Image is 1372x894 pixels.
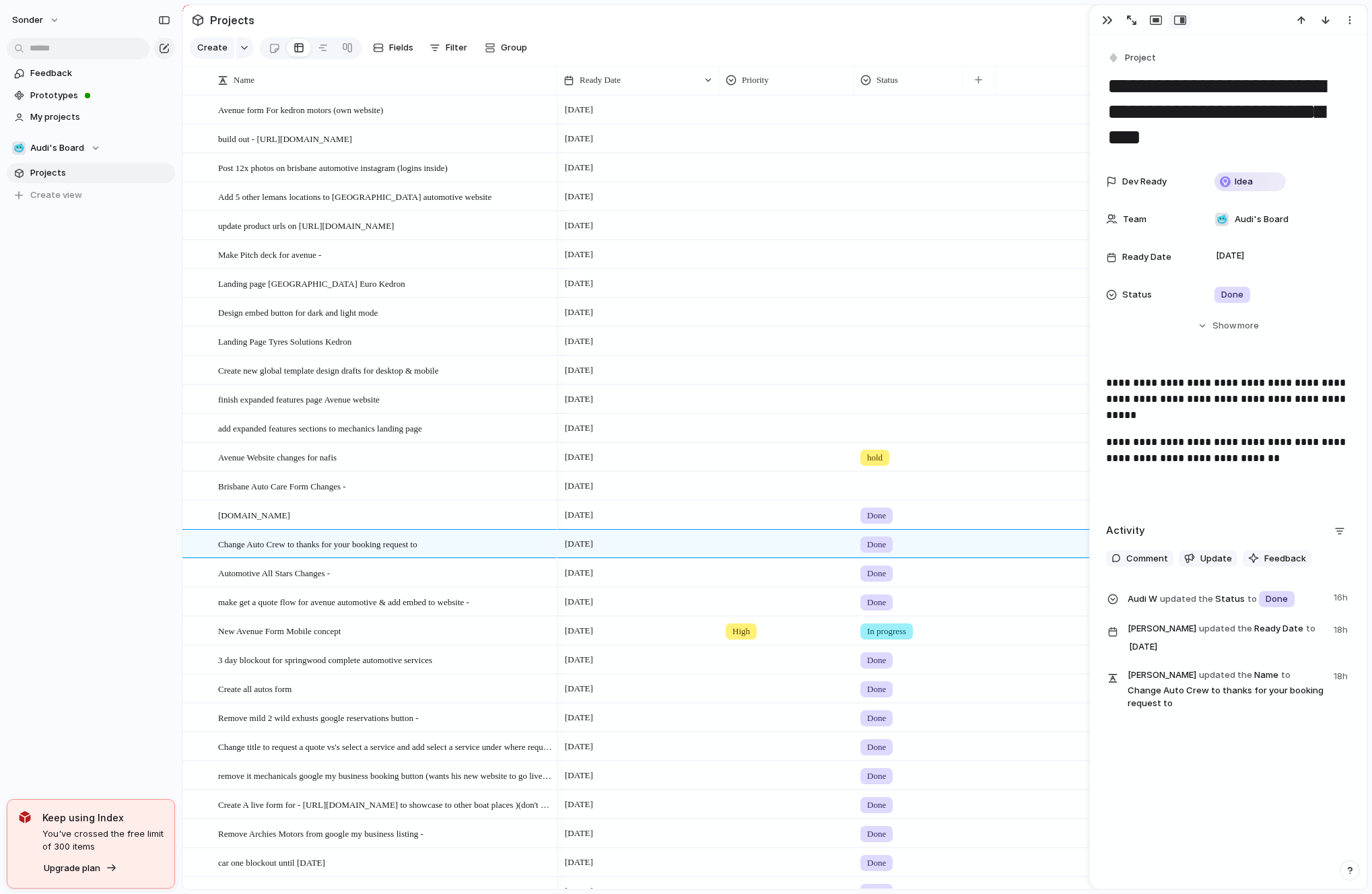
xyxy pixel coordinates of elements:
[561,246,596,263] span: [DATE]
[1128,668,1196,682] span: [PERSON_NAME]
[40,859,121,878] button: Upgrade plan
[867,798,886,812] span: Done
[6,9,67,31] button: sonder
[561,623,596,639] span: [DATE]
[189,37,234,59] button: Create
[218,796,553,812] span: Create A live form for - [URL][DOMAIN_NAME] to showcase to other boat places )(don't add to googl...
[1126,552,1168,565] span: Comment
[1123,213,1146,226] span: Team
[867,712,886,725] span: Done
[218,594,469,609] span: make get a quote flow for avenue automotive & add embed to website -
[561,507,596,523] span: [DATE]
[867,827,886,841] span: Done
[1215,213,1229,226] div: 🥶
[7,107,175,127] a: My projects
[561,710,596,726] span: [DATE]
[12,141,26,155] div: 🥶
[218,710,419,725] span: Remove mild 2 wild exhusts google reservations button -
[867,567,886,580] span: Done
[1212,248,1248,264] span: [DATE]
[389,41,413,55] span: Fields
[218,738,553,754] span: Change title to request a quote vs's select a service and add select a service under where reques...
[867,509,886,522] span: Done
[1128,592,1157,606] span: Audi W
[30,166,170,180] span: Projects
[1122,250,1171,264] span: Ready Date
[742,73,769,87] span: Priority
[1221,288,1243,302] span: Done
[1247,592,1257,606] span: to
[561,304,596,320] span: [DATE]
[1128,621,1326,656] span: Ready Date
[478,37,534,59] button: Group
[1235,175,1253,188] span: Idea
[1334,621,1350,637] span: 18h
[218,188,491,204] span: Add 5 other lemans locations to [GEOGRAPHIC_DATA] automotive website
[867,654,886,667] span: Done
[218,565,330,580] span: Automotive All Stars Changes -
[234,73,254,87] span: Name
[867,741,886,754] span: Done
[1106,550,1173,568] button: Comment
[867,683,886,696] span: Done
[1306,622,1315,635] span: to
[1106,523,1145,539] h2: Activity
[1264,552,1306,565] span: Feedback
[1126,639,1161,655] span: [DATE]
[580,73,621,87] span: Ready Date
[1235,213,1289,226] span: Audi's Board
[561,217,596,234] span: [DATE]
[1243,550,1311,568] button: Feedback
[218,131,352,146] span: build out - [URL][DOMAIN_NAME]
[218,854,325,870] span: car one blockout until [DATE]
[867,625,906,638] span: In progress
[218,767,553,783] span: remove it mechanicals google my business booking button (wants his new website to go live first)
[218,333,351,349] span: Landing Page Tyres Solutions Kedron
[561,275,596,291] span: [DATE]
[1334,667,1350,683] span: 18h
[7,163,175,183] a: Projects
[561,854,596,870] span: [DATE]
[1199,622,1252,635] span: updated the
[1281,668,1291,682] span: to
[561,362,596,378] span: [DATE]
[7,63,175,83] a: Feedback
[218,304,378,320] span: Design embed button for dark and light mode
[218,102,383,117] span: Avenue form For kedron motors (own website)
[218,507,290,522] span: [DOMAIN_NAME]
[30,67,170,80] span: Feedback
[1128,588,1326,609] span: Status
[368,37,419,59] button: Fields
[561,131,596,147] span: [DATE]
[1122,175,1167,188] span: Dev Ready
[561,188,596,205] span: [DATE]
[561,420,596,436] span: [DATE]
[7,85,175,106] a: Prototypes
[218,623,341,638] span: New Avenue Form Mobile concept
[561,478,596,494] span: [DATE]
[218,536,417,551] span: Change Auto Crew to thanks for your booking request to
[30,89,170,102] span: Prototypes
[867,856,886,870] span: Done
[1266,592,1288,606] span: Done
[1200,552,1232,565] span: Update
[1105,48,1160,68] button: Project
[1237,319,1259,333] span: more
[7,185,175,205] button: Create view
[218,449,337,465] span: Avenue Website changes for nafis
[561,594,596,610] span: [DATE]
[561,449,596,465] span: [DATE]
[561,796,596,813] span: [DATE]
[867,769,886,783] span: Done
[44,862,100,875] span: Upgrade plan
[561,652,596,668] span: [DATE]
[732,625,750,638] span: High
[561,160,596,176] span: [DATE]
[561,333,596,349] span: [DATE]
[218,362,438,378] span: Create new global template design drafts for desktop & mobile
[1106,314,1350,338] button: Showmore
[446,41,467,55] span: Filter
[7,138,175,158] button: 🥶Audi's Board
[1212,319,1237,333] span: Show
[561,738,596,755] span: [DATE]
